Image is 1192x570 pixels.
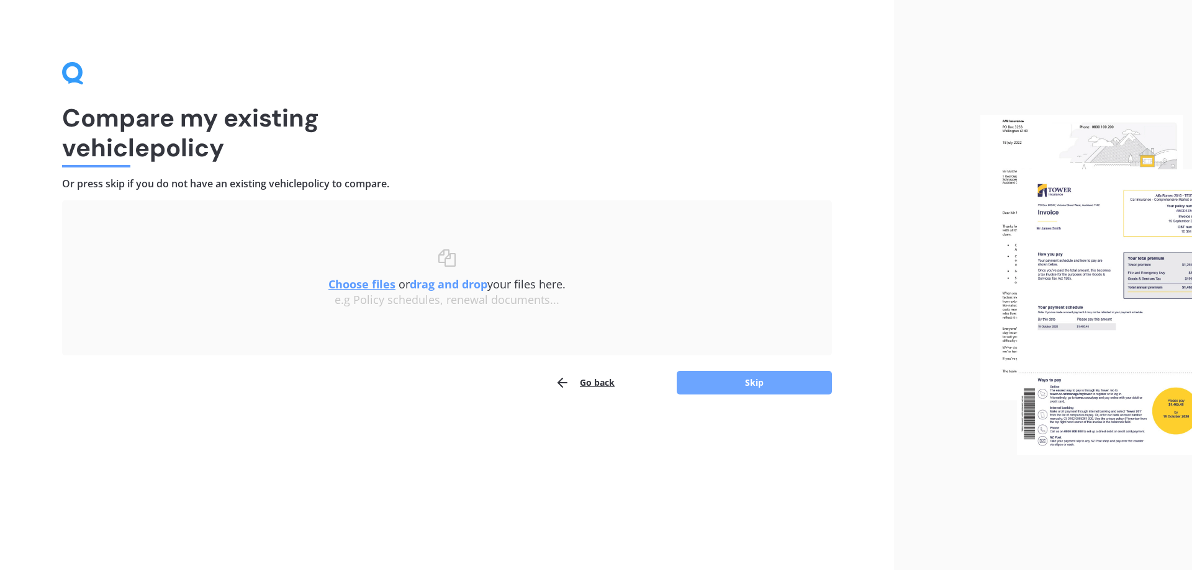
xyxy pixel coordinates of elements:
button: Go back [555,370,615,395]
u: Choose files [328,277,395,292]
div: e.g Policy schedules, renewal documents... [87,293,807,307]
h1: Compare my existing vehicle policy [62,103,832,163]
span: or your files here. [328,277,566,292]
button: Skip [677,371,832,394]
b: drag and drop [410,277,487,292]
h4: Or press skip if you do not have an existing vehicle policy to compare. [62,177,832,190]
img: files.webp [980,115,1192,456]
